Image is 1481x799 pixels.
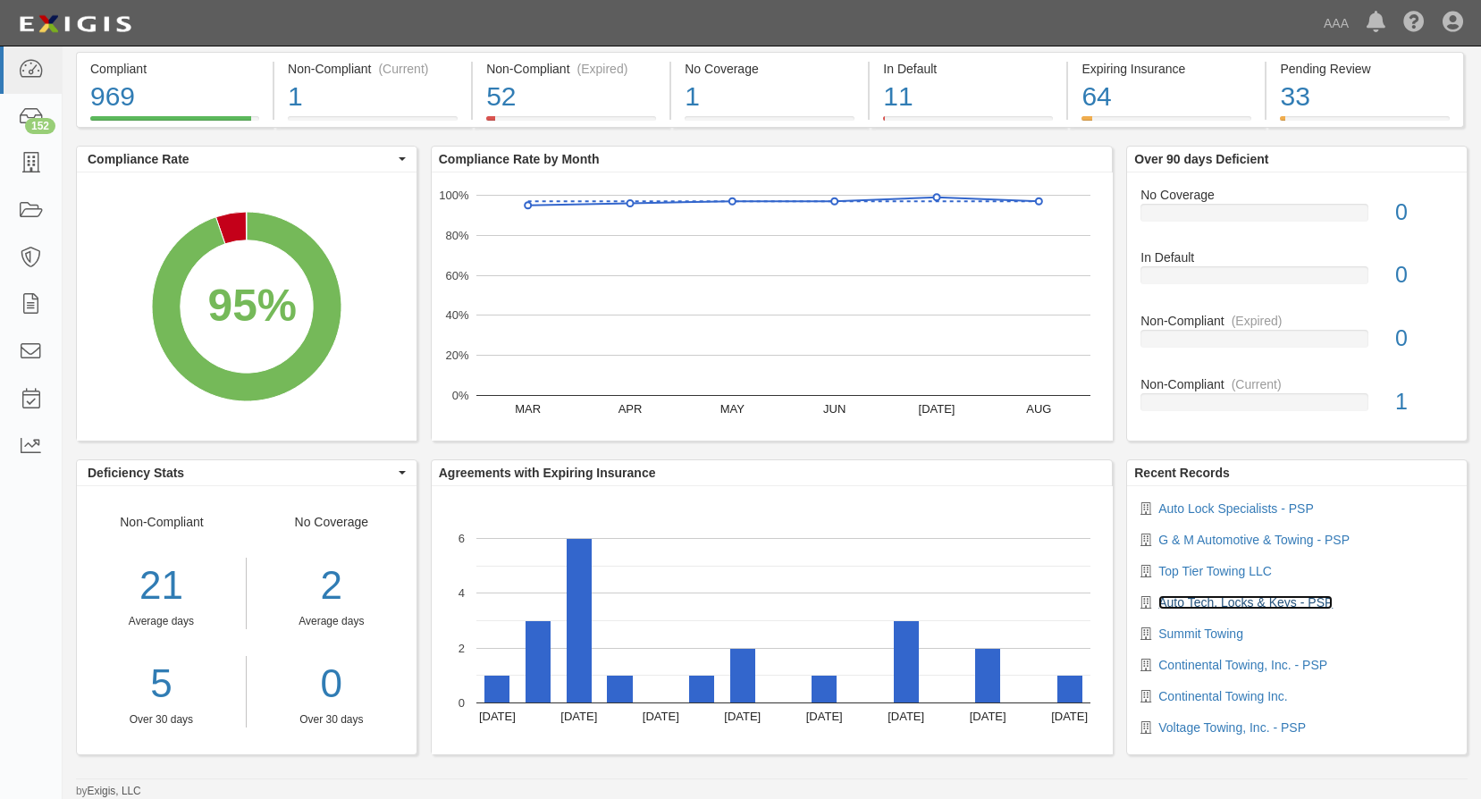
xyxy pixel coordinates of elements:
[260,558,403,614] div: 2
[451,389,468,402] text: 0%
[806,710,843,723] text: [DATE]
[1127,312,1467,330] div: Non-Compliant
[1382,197,1467,229] div: 0
[1134,466,1230,480] b: Recent Records
[560,710,597,723] text: [DATE]
[274,116,471,130] a: Non-Compliant(Current)1
[1315,5,1358,41] a: AAA
[1051,710,1088,723] text: [DATE]
[1403,13,1425,34] i: Help Center - Complianz
[77,513,247,728] div: Non-Compliant
[260,614,403,629] div: Average days
[1158,564,1272,578] a: Top Tier Towing LLC
[577,60,628,78] div: (Expired)
[1140,375,1453,425] a: Non-Compliant(Current)1
[439,152,600,166] b: Compliance Rate by Month
[208,273,297,337] div: 95%
[1158,658,1327,672] a: Continental Towing, Inc. - PSP
[247,513,417,728] div: No Coverage
[1266,116,1463,130] a: Pending Review33
[870,116,1066,130] a: In Default11
[260,656,403,712] a: 0
[1127,186,1467,204] div: No Coverage
[13,8,137,40] img: logo-5460c22ac91f19d4615b14bd174203de0afe785f0fc80cf4dbbc73dc1793850b.png
[486,60,656,78] div: Non-Compliant (Expired)
[1280,78,1449,116] div: 33
[88,785,141,797] a: Exigis, LLC
[883,60,1053,78] div: In Default
[459,586,465,600] text: 4
[77,558,246,614] div: 21
[1158,501,1314,516] a: Auto Lock Specialists - PSP
[1081,78,1251,116] div: 64
[25,118,55,134] div: 152
[883,78,1053,116] div: 11
[77,614,246,629] div: Average days
[288,60,458,78] div: Non-Compliant (Current)
[1068,116,1265,130] a: Expiring Insurance64
[90,60,259,78] div: Compliant
[1127,248,1467,266] div: In Default
[445,308,468,322] text: 40%
[685,60,854,78] div: No Coverage
[1382,323,1467,355] div: 0
[1140,248,1453,312] a: In Default0
[1127,375,1467,393] div: Non-Compliant
[459,641,465,654] text: 2
[1158,627,1243,641] a: Summit Towing
[1140,312,1453,375] a: Non-Compliant(Expired)0
[1134,152,1268,166] b: Over 90 days Deficient
[1140,186,1453,249] a: No Coverage0
[77,712,246,728] div: Over 30 days
[432,172,1113,441] div: A chart.
[724,710,761,723] text: [DATE]
[888,710,924,723] text: [DATE]
[77,147,417,172] button: Compliance Rate
[439,466,656,480] b: Agreements with Expiring Insurance
[643,710,679,723] text: [DATE]
[459,532,465,545] text: 6
[1280,60,1449,78] div: Pending Review
[76,784,141,799] small: by
[445,229,468,242] text: 80%
[77,656,246,712] a: 5
[685,78,854,116] div: 1
[1158,720,1306,735] a: Voltage Towing, Inc. - PSP
[823,402,846,416] text: JUN
[918,402,955,416] text: [DATE]
[1232,312,1283,330] div: (Expired)
[445,349,468,362] text: 20%
[1382,259,1467,291] div: 0
[473,116,669,130] a: Non-Compliant(Expired)52
[1232,375,1282,393] div: (Current)
[445,268,468,282] text: 60%
[1158,533,1350,547] a: G & M Automotive & Towing - PSP
[1382,386,1467,418] div: 1
[719,402,745,416] text: MAY
[76,116,273,130] a: Compliant969
[260,712,403,728] div: Over 30 days
[1026,402,1051,416] text: AUG
[671,116,868,130] a: No Coverage1
[439,189,469,202] text: 100%
[378,60,428,78] div: (Current)
[618,402,642,416] text: APR
[77,172,417,441] svg: A chart.
[88,464,394,482] span: Deficiency Stats
[432,486,1113,754] svg: A chart.
[77,460,417,485] button: Deficiency Stats
[1158,595,1333,610] a: Auto Tech, Locks & Keys - PSP
[486,78,656,116] div: 52
[459,696,465,710] text: 0
[90,78,259,116] div: 969
[1081,60,1251,78] div: Expiring Insurance
[969,710,1006,723] text: [DATE]
[479,710,516,723] text: [DATE]
[288,78,458,116] div: 1
[1158,689,1288,703] a: Continental Towing Inc.
[515,402,541,416] text: MAR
